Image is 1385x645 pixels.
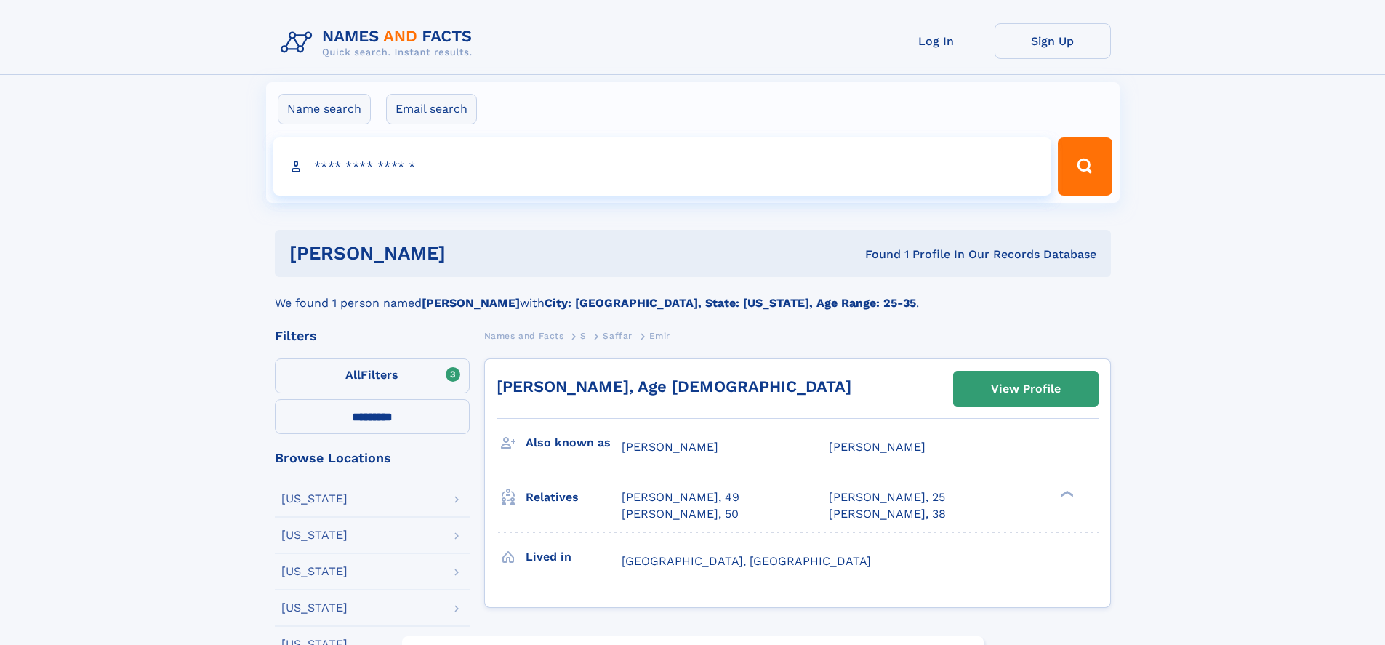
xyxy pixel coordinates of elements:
[386,94,477,124] label: Email search
[991,372,1061,406] div: View Profile
[829,489,945,505] a: [PERSON_NAME], 25
[878,23,995,59] a: Log In
[655,247,1096,263] div: Found 1 Profile In Our Records Database
[603,326,633,345] a: Saffar
[275,452,470,465] div: Browse Locations
[829,440,926,454] span: [PERSON_NAME]
[622,506,739,522] a: [PERSON_NAME], 50
[545,296,916,310] b: City: [GEOGRAPHIC_DATA], State: [US_STATE], Age Range: 25-35
[580,331,587,341] span: S
[497,377,851,396] a: [PERSON_NAME], Age [DEMOGRAPHIC_DATA]
[1057,489,1075,499] div: ❯
[422,296,520,310] b: [PERSON_NAME]
[1058,137,1112,196] button: Search Button
[603,331,633,341] span: Saffar
[526,430,622,455] h3: Also known as
[275,277,1111,312] div: We found 1 person named with .
[649,331,670,341] span: Emir
[281,602,348,614] div: [US_STATE]
[278,94,371,124] label: Name search
[622,489,739,505] a: [PERSON_NAME], 49
[484,326,564,345] a: Names and Facts
[289,244,656,263] h1: [PERSON_NAME]
[954,372,1098,406] a: View Profile
[526,545,622,569] h3: Lived in
[622,554,871,568] span: [GEOGRAPHIC_DATA], [GEOGRAPHIC_DATA]
[995,23,1111,59] a: Sign Up
[622,440,718,454] span: [PERSON_NAME]
[281,529,348,541] div: [US_STATE]
[275,23,484,63] img: Logo Names and Facts
[281,493,348,505] div: [US_STATE]
[829,506,946,522] a: [PERSON_NAME], 38
[580,326,587,345] a: S
[345,368,361,382] span: All
[526,485,622,510] h3: Relatives
[281,566,348,577] div: [US_STATE]
[275,358,470,393] label: Filters
[275,329,470,342] div: Filters
[273,137,1052,196] input: search input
